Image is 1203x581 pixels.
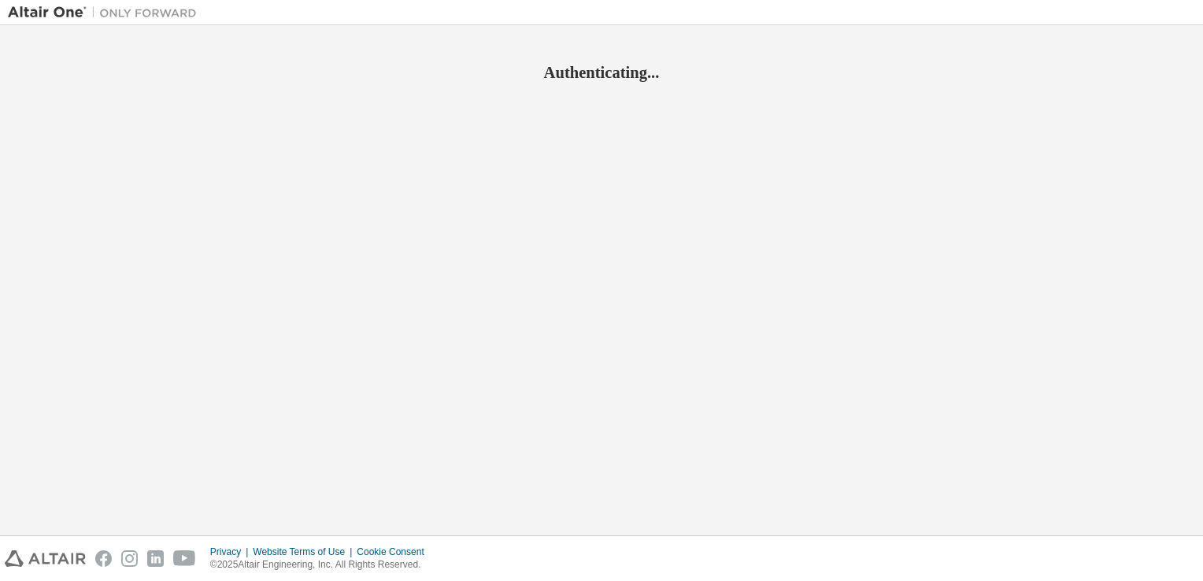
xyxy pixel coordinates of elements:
[357,546,433,558] div: Cookie Consent
[121,550,138,567] img: instagram.svg
[173,550,196,567] img: youtube.svg
[253,546,357,558] div: Website Terms of Use
[210,558,434,572] p: © 2025 Altair Engineering, Inc. All Rights Reserved.
[5,550,86,567] img: altair_logo.svg
[210,546,253,558] div: Privacy
[8,62,1195,83] h2: Authenticating...
[8,5,205,20] img: Altair One
[95,550,112,567] img: facebook.svg
[147,550,164,567] img: linkedin.svg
